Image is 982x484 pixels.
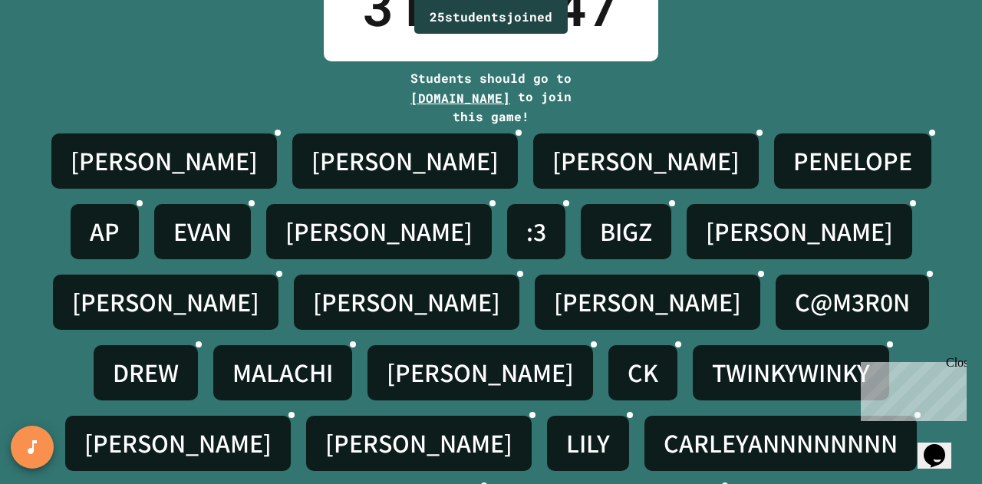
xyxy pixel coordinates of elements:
[113,357,179,389] h4: DREW
[72,286,259,318] h4: [PERSON_NAME]
[285,216,473,248] h4: [PERSON_NAME]
[387,357,574,389] h4: [PERSON_NAME]
[311,145,499,177] h4: [PERSON_NAME]
[566,427,610,459] h4: LILY
[173,216,232,248] h4: EVAN
[313,286,500,318] h4: [PERSON_NAME]
[918,423,967,469] iframe: chat widget
[410,90,510,106] span: [DOMAIN_NAME]
[795,286,910,318] h4: C@M3R0N
[84,427,272,459] h4: [PERSON_NAME]
[6,6,106,97] div: Chat with us now!Close
[712,357,870,389] h4: TWINKYWINKY
[232,357,333,389] h4: MALACHI
[11,426,54,469] button: SpeedDial basic example
[600,216,652,248] h4: BIGZ
[325,427,512,459] h4: [PERSON_NAME]
[855,356,967,421] iframe: chat widget
[628,357,658,389] h4: CK
[554,286,741,318] h4: [PERSON_NAME]
[552,145,740,177] h4: [PERSON_NAME]
[664,427,898,459] h4: CARLEYANNNNNNNN
[706,216,893,248] h4: [PERSON_NAME]
[395,69,587,126] div: Students should go to to join this game!
[71,145,258,177] h4: [PERSON_NAME]
[90,216,120,248] h4: AP
[526,216,546,248] h4: :3
[793,145,912,177] h4: PENELOPE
